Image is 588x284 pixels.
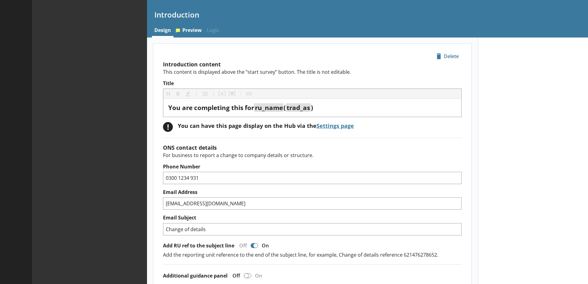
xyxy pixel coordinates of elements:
span: trad_as [287,103,310,112]
div: On [252,272,267,279]
p: Add the reporting unit reference to the end of the subject line, for example, Change of details r... [163,251,462,258]
p: For business to report a change to company details or structure. [163,152,462,159]
div: ! [163,122,173,132]
span: ru_name [255,103,283,112]
label: Email Address [163,189,462,195]
h1: Introduction [154,10,581,19]
button: Delete [434,51,462,61]
h2: Introduction content [163,61,462,68]
p: This content is displayed above the “start survey” button. The title is not editable. [163,69,462,75]
span: ( [284,103,286,112]
div: You can have this page display on the Hub via the [178,122,354,129]
span: Delete [434,51,461,61]
a: Design [152,24,173,37]
a: Settings page [316,122,354,129]
span: You are completing this for [168,103,254,112]
span: ) [311,103,313,112]
label: Additional guidance panel [163,273,228,279]
label: Add RU ref to the subject line [163,243,234,249]
label: Phone Number [163,164,462,170]
div: Off [228,272,243,279]
span: Logic [204,24,222,37]
a: Preview [173,24,204,37]
h2: ONS contact details [163,144,462,151]
label: Email Subject [163,215,462,221]
div: On [259,242,274,249]
label: Title [163,80,462,87]
div: Title [168,104,456,112]
div: Off [234,242,249,249]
